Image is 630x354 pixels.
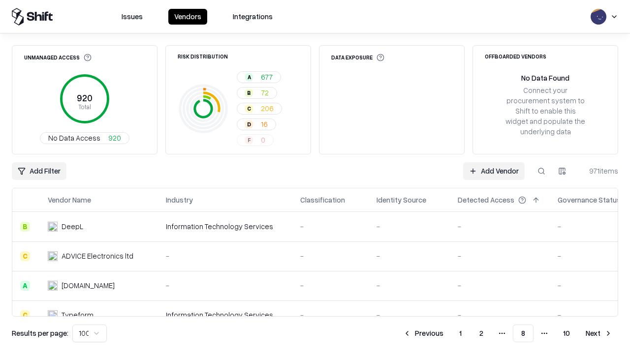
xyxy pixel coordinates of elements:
span: 72 [261,88,269,98]
div: A [20,281,30,291]
div: Governance Status [558,195,621,205]
button: B72 [237,87,277,99]
button: A677 [237,71,281,83]
span: 920 [108,133,121,143]
img: cybersafe.co.il [48,281,58,291]
div: Unmanaged Access [24,54,92,61]
div: B [245,89,253,97]
div: Vendor Name [48,195,91,205]
div: - [458,251,542,261]
div: Detected Access [458,195,514,205]
button: Previous [397,324,449,342]
div: - [458,221,542,232]
button: Add Filter [12,162,66,180]
div: Risk Distribution [178,54,228,59]
tspan: Total [78,103,91,111]
div: Information Technology Services [166,310,284,320]
div: - [377,310,442,320]
div: - [458,280,542,291]
button: D16 [237,118,276,130]
button: C206 [237,103,282,115]
div: [DOMAIN_NAME] [62,280,115,291]
div: - [166,251,284,261]
button: 10 [555,324,578,342]
div: 971 items [579,166,618,176]
tspan: 920 [77,92,93,103]
nav: pagination [397,324,618,342]
p: Results per page: [12,328,68,338]
div: C [20,310,30,320]
div: Classification [300,195,345,205]
span: 16 [261,119,268,129]
div: B [20,222,30,232]
div: Industry [166,195,193,205]
img: ADVICE Electronics ltd [48,251,58,261]
button: Vendors [168,9,207,25]
div: Typeform [62,310,94,320]
div: A [245,73,253,81]
span: 206 [261,103,274,114]
button: Integrations [227,9,279,25]
div: - [377,280,442,291]
div: Connect your procurement system to Shift to enable this widget and populate the underlying data [504,85,586,137]
div: C [245,105,253,113]
img: Typeform [48,310,58,320]
button: 1 [451,324,470,342]
span: 677 [261,72,273,82]
span: No Data Access [48,133,100,143]
button: Issues [116,9,149,25]
div: - [300,310,361,320]
div: ADVICE Electronics ltd [62,251,133,261]
div: No Data Found [521,73,569,83]
img: DeepL [48,222,58,232]
button: 2 [472,324,491,342]
div: - [300,251,361,261]
div: D [245,120,253,128]
div: Identity Source [377,195,426,205]
div: - [458,310,542,320]
div: DeepL [62,221,83,232]
div: Information Technology Services [166,221,284,232]
div: C [20,251,30,261]
div: - [377,251,442,261]
div: - [300,280,361,291]
div: - [300,221,361,232]
button: 8 [513,324,534,342]
div: - [377,221,442,232]
div: - [166,280,284,291]
button: Next [580,324,618,342]
a: Add Vendor [463,162,525,180]
div: Data Exposure [331,54,384,61]
div: Offboarded Vendors [485,54,546,59]
button: No Data Access920 [40,132,129,144]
